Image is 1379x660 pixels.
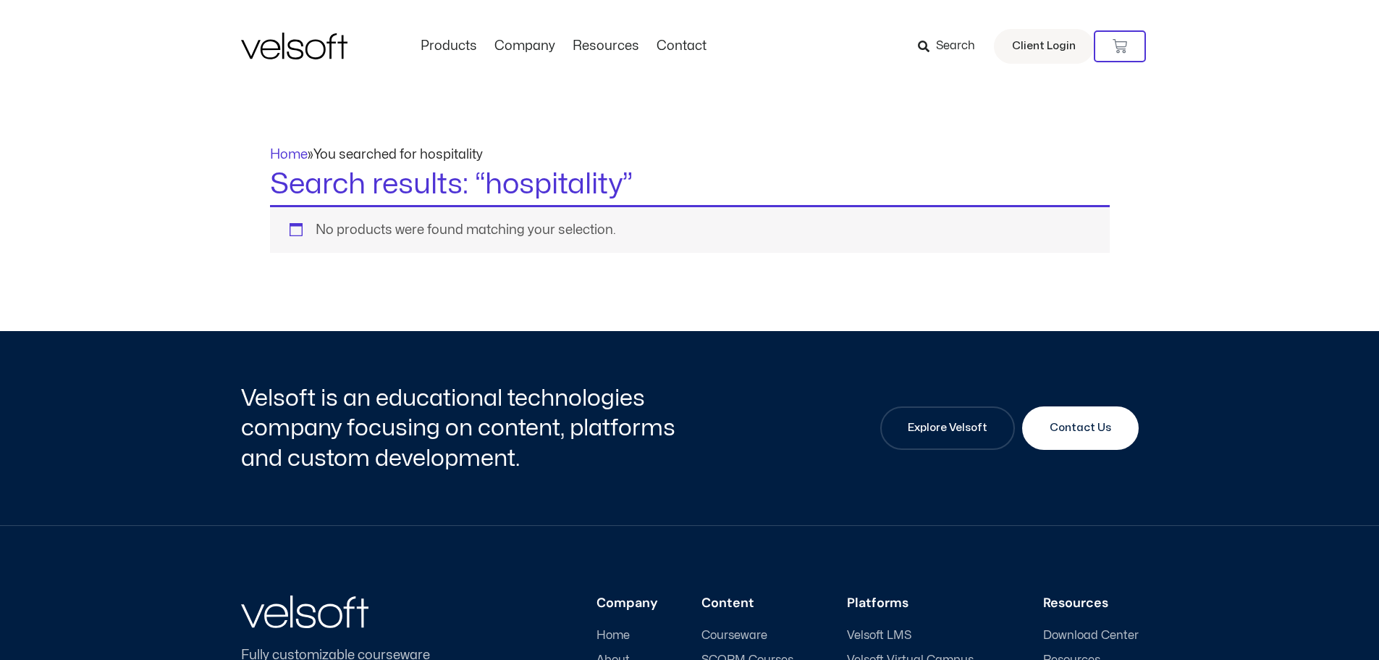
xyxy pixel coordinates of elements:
[847,596,1000,611] h3: Platforms
[701,596,804,611] h3: Content
[241,383,686,474] h2: Velsoft is an educational technologies company focusing on content, platforms and custom developm...
[564,38,648,54] a: ResourcesMenu Toggle
[936,37,975,56] span: Search
[270,149,308,161] a: Home
[1043,629,1139,643] a: Download Center
[1022,406,1139,450] a: Contact Us
[1012,37,1076,56] span: Client Login
[847,629,911,643] span: Velsoft LMS
[1043,596,1139,611] h3: Resources
[847,629,1000,643] a: Velsoft LMS
[701,629,804,643] a: Courseware
[241,33,347,59] img: Velsoft Training Materials
[270,164,1110,205] h1: Search results: “hospitality”
[908,419,987,437] span: Explore Velsoft
[1050,419,1111,437] span: Contact Us
[412,38,486,54] a: ProductsMenu Toggle
[648,38,715,54] a: ContactMenu Toggle
[313,149,483,161] span: You searched for hospitality
[412,38,715,54] nav: Menu
[994,29,1094,64] a: Client Login
[918,34,985,59] a: Search
[596,596,658,611] h3: Company
[596,629,658,643] a: Home
[596,629,630,643] span: Home
[486,38,564,54] a: CompanyMenu Toggle
[701,629,767,643] span: Courseware
[270,205,1110,253] div: No products were found matching your selection.
[270,149,483,161] span: »
[880,406,1015,450] a: Explore Velsoft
